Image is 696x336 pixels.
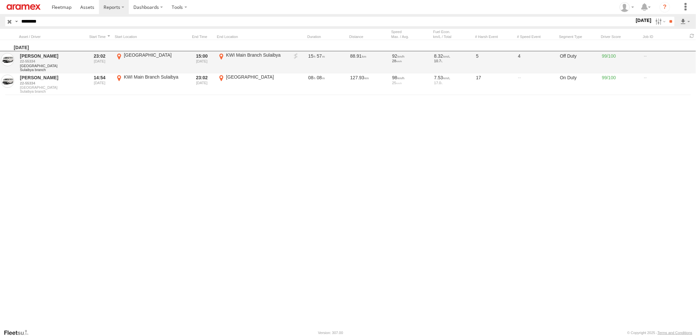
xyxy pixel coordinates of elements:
[392,53,430,59] div: 92
[658,331,692,335] a: Terms and Conditions
[308,53,316,59] span: 15
[601,52,640,72] div: 99/100
[87,74,112,94] div: Entered prior to selected date range
[217,74,289,94] label: Click to View Event Location
[653,17,667,26] label: Search Filter Options
[189,74,214,94] div: Exited after selected date range
[1,53,14,66] a: View Asset in Asset Management
[124,52,186,58] div: [GEOGRAPHIC_DATA]
[87,34,112,39] div: Click to Sort
[189,34,214,39] div: Click to Sort
[601,34,640,39] div: Driver Score
[20,81,84,85] a: 22-55334
[349,74,389,94] div: 127.93
[475,52,514,72] div: 5
[20,89,84,93] span: Filter Results to this Group
[517,52,556,72] div: 4
[317,75,325,80] span: 08
[14,17,19,26] label: Search Query
[7,4,41,10] img: aramex-logo.svg
[392,81,430,85] div: 25
[226,74,288,80] div: [GEOGRAPHIC_DATA]
[434,53,472,59] div: 8.32
[4,329,34,336] a: Visit our Website
[20,85,84,89] span: [GEOGRAPHIC_DATA]
[349,34,389,39] div: Click to Sort
[20,53,84,59] a: [PERSON_NAME]
[226,52,288,58] div: KWI Main Branch Sulaibya
[20,59,84,64] a: 22-55334
[559,52,598,72] div: Off Duty
[601,74,640,94] div: 99/100
[293,53,299,60] a: View on breadcrumb report
[308,75,316,80] span: 08
[680,17,691,26] label: Export results as...
[317,53,325,59] span: 57
[20,68,84,72] span: Filter Results to this Group
[124,74,186,80] div: KWI Main Branch Sulaibya
[217,52,289,72] label: Click to View Event Location
[20,64,84,68] span: [GEOGRAPHIC_DATA]
[115,52,187,72] label: Click to View Event Location
[20,75,84,81] a: [PERSON_NAME]
[627,331,692,335] div: © Copyright 2025 -
[392,59,430,63] div: 28
[349,52,389,72] div: 88.91
[189,52,214,72] div: Exited after selected date range
[634,17,653,24] label: [DATE]
[115,74,187,94] label: Click to View Event Location
[392,75,430,81] div: 98
[434,75,472,81] div: 7.53
[434,81,472,85] div: 17.0
[318,331,343,335] div: Version: 307.00
[617,2,636,12] div: Gabriel Liwang
[1,75,14,88] a: View Asset in Asset Management
[87,52,112,72] div: Entered prior to selected date range
[660,2,670,12] i: ?
[434,59,472,63] div: 10.7
[475,74,514,94] div: 17
[559,74,598,94] div: On Duty
[643,34,682,39] div: Job ID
